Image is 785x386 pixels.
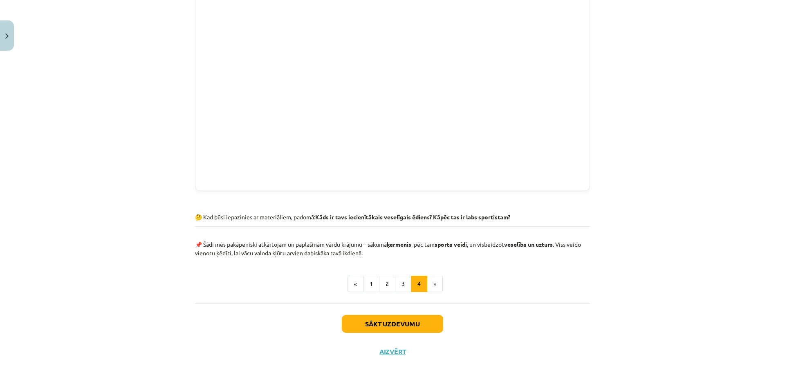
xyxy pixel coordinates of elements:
strong: Kāds ir tavs iecienītākais veselīgais ēdiens? Kāpēc tas ir labs sportistam? [315,213,510,221]
nav: Page navigation example [195,276,590,292]
button: 3 [395,276,411,292]
strong: ķermenis [387,241,411,248]
button: Aizvērt [377,348,408,356]
strong: veselība un uzturs [504,241,553,248]
p: 📌 Šādi mēs pakāpeniski atkārtojam un paplašinām vārdu krājumu – sākumā , pēc tam , un visbeidzot ... [195,240,590,257]
strong: sporta veidi [435,241,467,248]
button: 4 [411,276,427,292]
button: « [348,276,363,292]
p: 🤔 Kad būsi iepazinies ar materiāliem, padomā: [195,213,590,221]
button: Sākt uzdevumu [342,315,443,333]
button: 1 [363,276,379,292]
img: icon-close-lesson-0947bae3869378f0d4975bcd49f059093ad1ed9edebbc8119c70593378902aed.svg [5,33,9,39]
button: 2 [379,276,395,292]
